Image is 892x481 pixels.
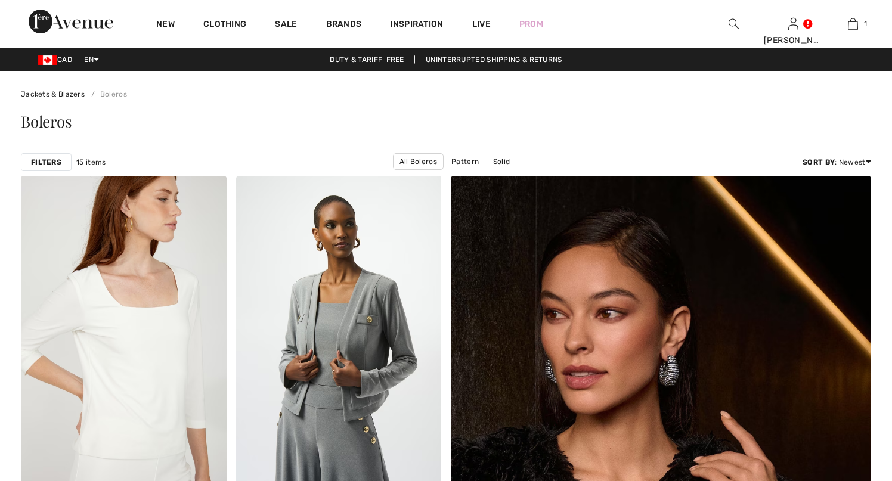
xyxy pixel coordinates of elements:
[864,18,867,29] span: 1
[445,154,485,169] a: Pattern
[390,19,443,32] span: Inspiration
[788,18,798,29] a: Sign In
[729,17,739,31] img: search the website
[764,34,822,46] div: [PERSON_NAME]
[29,10,113,33] img: 1ère Avenue
[38,55,57,65] img: Canadian Dollar
[393,153,444,170] a: All Boleros
[487,154,516,169] a: Solid
[31,157,61,167] strong: Filters
[156,19,175,32] a: New
[38,55,77,64] span: CAD
[848,17,858,31] img: My Bag
[803,157,871,167] div: : Newest
[275,19,297,32] a: Sale
[823,17,882,31] a: 1
[519,18,543,30] a: Prom
[86,90,126,98] a: Boleros
[803,158,835,166] strong: Sort By
[203,19,246,32] a: Clothing
[788,17,798,31] img: My Info
[472,18,491,30] a: Live
[326,19,362,32] a: Brands
[84,55,99,64] span: EN
[76,157,106,167] span: 15 items
[21,111,72,132] span: Boleros
[21,90,85,98] a: Jackets & Blazers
